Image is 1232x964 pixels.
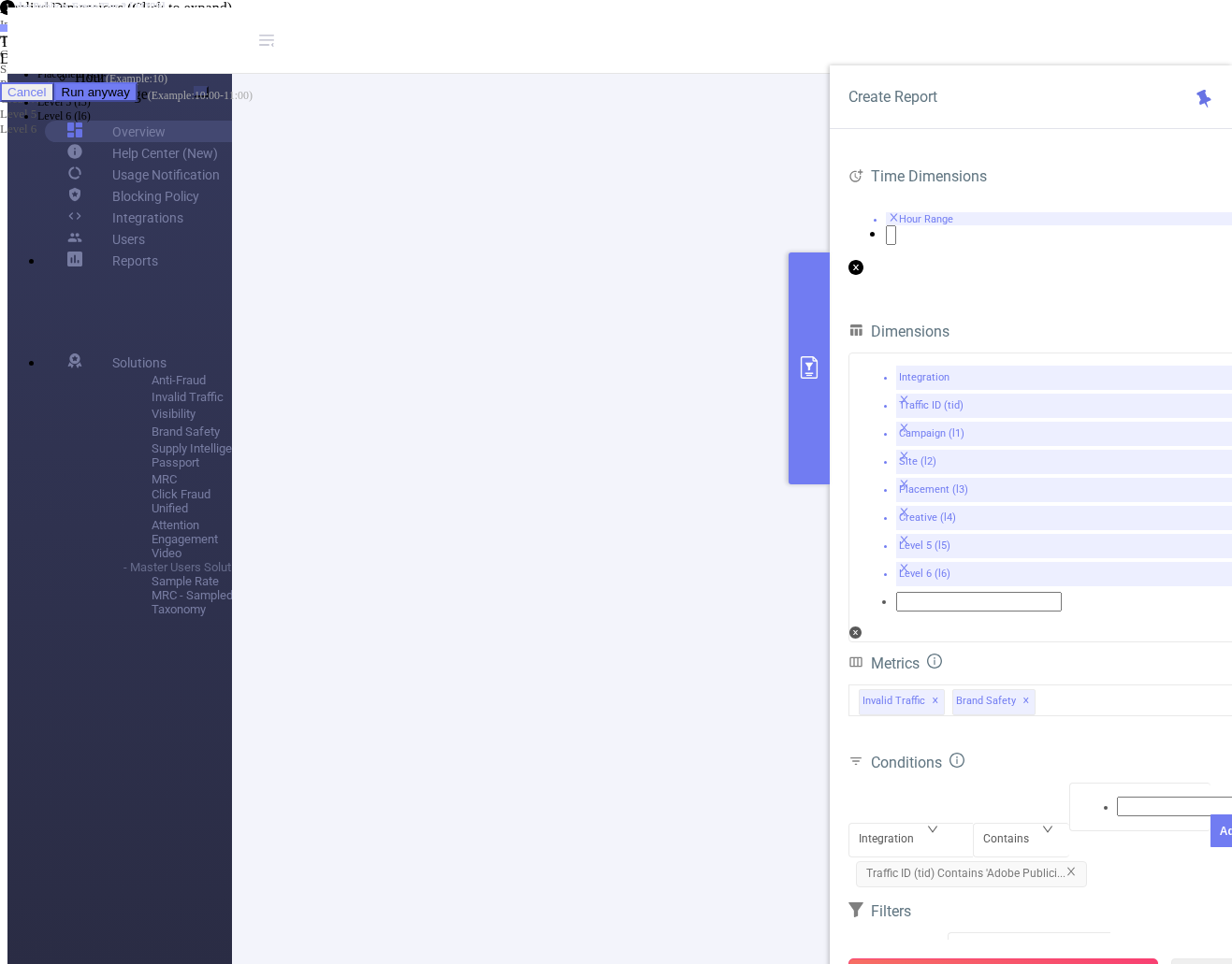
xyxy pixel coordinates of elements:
span: Cancel [7,85,47,99]
a: Integrations [67,207,183,228]
span: Taxonomy [152,602,301,616]
span: Sample Rate [152,574,301,588]
span: Blocking Policy [112,189,199,204]
span: Anti-Fraud [152,373,301,387]
li: Level 5 (l5) [37,95,1232,109]
button: Run anyway [54,82,138,102]
a: Reports [112,252,158,269]
span: Engagement [152,532,301,546]
li: Level 6 (l6) [37,109,1232,123]
span: Attention [152,515,212,532]
span: Visibility [152,404,209,421]
span: Passport [152,455,301,469]
a: Help Center (New) [67,142,218,164]
a: Usage Notification [67,164,220,185]
span: Unified [152,501,301,515]
span: Solutions [112,355,167,370]
span: MRC [152,469,190,486]
span: Supply Intelligence [152,439,265,455]
a: Blocking Policy [67,185,199,207]
span: Run anyway [62,85,130,99]
span: Integrations [112,210,183,225]
span: Users [112,232,145,247]
span: Video [152,546,301,560]
span: Invalid Traffic [152,387,237,404]
span: Help Center (New) [112,146,218,161]
span: MRC - Sampled [152,588,301,602]
span: Click Fraud [152,487,301,501]
span: Usage Notification [112,167,220,182]
span: Brand Safety [152,422,233,439]
li: - Master Users Solutions - [54,560,273,574]
span: Reports [112,253,158,268]
a: Users [67,228,145,250]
